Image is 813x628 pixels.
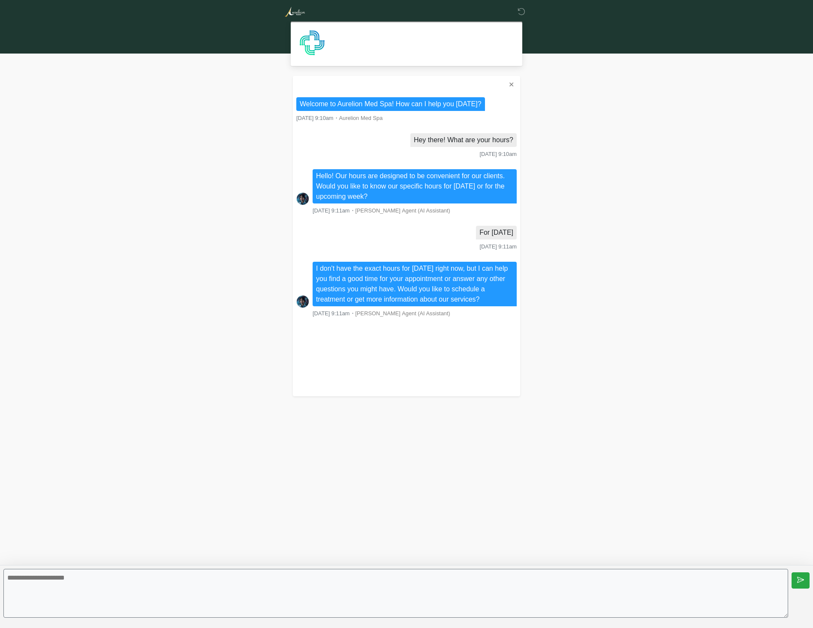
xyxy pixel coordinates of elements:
li: Welcome to Aurelion Med Spa! How can I help you [DATE]? [296,97,485,111]
small: ・ [313,207,450,214]
button: ✕ [506,79,517,90]
li: Hello! Our hours are designed to be convenient for our clients. Would you like to know our specif... [313,169,517,203]
img: Agent Avatar [299,30,325,56]
span: [DATE] 9:11am [313,207,350,214]
span: Aurelion Med Spa [339,115,383,121]
span: [PERSON_NAME] Agent (AI Assistant) [355,310,450,317]
span: [DATE] 9:11am [479,243,517,250]
img: Aurelion Med Spa Logo [284,6,305,17]
span: [PERSON_NAME] Agent (AI Assistant) [355,207,450,214]
small: ・ [313,310,450,317]
small: ・ [296,115,382,121]
li: I don't have the exact hours for [DATE] right now, but I can help you find a good time for your a... [313,262,517,306]
img: Screenshot_2025-06-19_at_17.41.14.png [296,192,309,205]
li: For [DATE] [476,226,517,239]
span: [DATE] 9:10am [479,151,517,157]
span: [DATE] 9:11am [313,310,350,317]
img: Screenshot_2025-06-19_at_17.41.14.png [296,295,309,308]
li: Hey there! What are your hours? [410,133,517,147]
span: [DATE] 9:10am [296,115,334,121]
